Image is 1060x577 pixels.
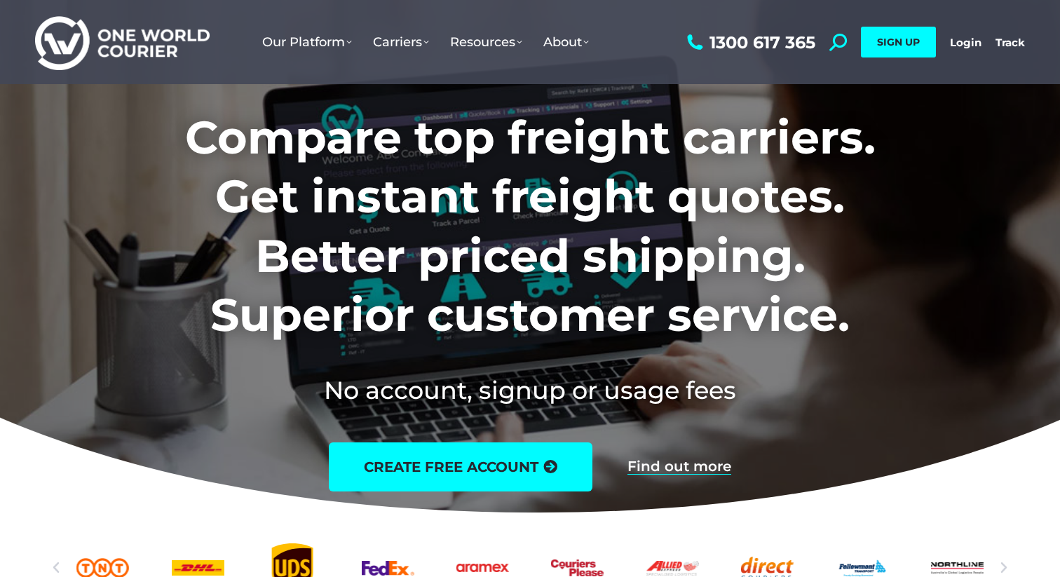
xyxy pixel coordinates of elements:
a: Carriers [362,20,440,64]
span: Carriers [373,34,429,50]
a: Login [950,36,981,49]
a: Resources [440,20,533,64]
a: About [533,20,599,64]
a: SIGN UP [861,27,936,57]
h2: No account, signup or usage fees [93,373,968,407]
a: create free account [329,442,592,491]
a: Our Platform [252,20,362,64]
span: Our Platform [262,34,352,50]
a: Track [996,36,1025,49]
a: 1300 617 365 [684,34,815,51]
a: Find out more [627,459,731,475]
span: About [543,34,589,50]
h1: Compare top freight carriers. Get instant freight quotes. Better priced shipping. Superior custom... [93,108,968,345]
img: One World Courier [35,14,210,71]
span: SIGN UP [877,36,920,48]
span: Resources [450,34,522,50]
